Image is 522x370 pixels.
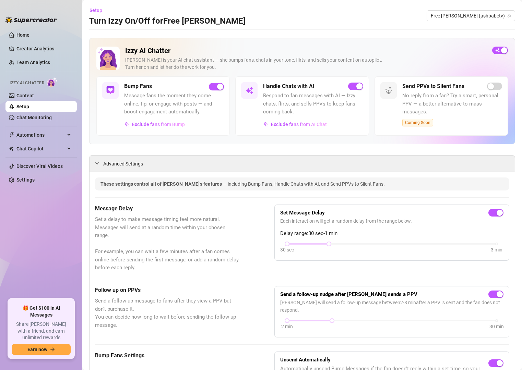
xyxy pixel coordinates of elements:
[103,160,143,168] span: Advanced Settings
[16,129,65,140] span: Automations
[125,47,487,55] h2: Izzy AI Chatter
[10,80,44,86] span: Izzy AI Chatter
[280,291,417,297] strong: Send a follow-up nudge after [PERSON_NAME] sends a PPV
[95,161,99,165] span: expanded
[106,86,115,95] img: svg%3e
[100,181,223,187] span: These settings control all of [PERSON_NAME]'s features
[263,92,363,116] span: Respond to fan messages with AI — Izzy chats, flirts, and sells PPVs to keep fans coming back.
[12,305,71,318] span: 🎁 Get $100 in AI Messages
[280,299,503,314] span: [PERSON_NAME] will send a follow-up message between 2 - 8 min after a PPV is sent and the fan doe...
[95,351,240,360] h5: Bump Fans Settings
[16,93,34,98] a: Content
[281,323,293,330] div: 2 min
[95,286,240,294] h5: Follow up on PPVs
[124,119,185,130] button: Exclude fans from Bump
[280,210,325,216] strong: Set Message Delay
[491,246,502,254] div: 3 min
[12,344,71,355] button: Earn nowarrow-right
[9,132,14,138] span: thunderbolt
[16,143,65,154] span: Chat Copilot
[384,86,393,95] img: svg%3e
[89,5,108,16] button: Setup
[402,92,502,116] span: No reply from a fan? Try a smart, personal PPV — a better alternative to mass messages.
[499,347,515,363] iframe: Intercom live chat
[489,323,504,330] div: 30 min
[280,230,503,238] span: Delay range: 30 sec - 1 min
[263,122,268,127] img: svg%3e
[223,181,385,187] span: — including Bump Fans, Handle Chats with AI, and Send PPVs to Silent Fans.
[16,43,71,54] a: Creator Analytics
[16,115,52,120] a: Chat Monitoring
[9,146,13,151] img: Chat Copilot
[402,82,464,90] h5: Send PPVs to Silent Fans
[90,8,102,13] span: Setup
[124,122,129,127] img: svg%3e
[96,47,120,70] img: Izzy AI Chatter
[431,11,511,21] span: Free Ashley (ashbabetv)
[16,104,29,109] a: Setup
[5,16,57,23] img: logo-BBDzfeDw.svg
[280,246,294,254] div: 30 sec
[27,347,47,352] span: Earn now
[245,86,253,95] img: svg%3e
[16,60,50,65] a: Team Analytics
[132,122,185,127] span: Exclude fans from Bump
[95,160,103,167] div: expanded
[507,14,511,18] span: team
[280,357,331,363] strong: Unsend Automatically
[402,119,433,126] span: Coming Soon
[16,177,35,183] a: Settings
[124,92,224,116] span: Message fans the moment they come online, tip, or engage with posts — and boost engagement automa...
[50,347,55,352] span: arrow-right
[263,82,315,90] h5: Handle Chats with AI
[125,57,487,71] div: [PERSON_NAME] is your AI chat assistant — she bumps fans, chats in your tone, flirts, and sells y...
[47,77,58,87] img: AI Chatter
[16,163,63,169] a: Discover Viral Videos
[271,122,327,127] span: Exclude fans from AI Chat
[280,217,503,225] span: Each interaction will get a random delay from the range below.
[95,215,240,272] span: Set a delay to make message timing feel more natural. Messages will send at a random time within ...
[124,82,152,90] h5: Bump Fans
[89,16,246,27] h3: Turn Izzy On/Off for Free [PERSON_NAME]
[16,32,29,38] a: Home
[95,297,240,329] span: Send a follow-up message to fans after they view a PPV but don't purchase it. You can decide how ...
[95,205,240,213] h5: Message Delay
[12,321,71,341] span: Share [PERSON_NAME] with a friend, and earn unlimited rewards
[263,119,327,130] button: Exclude fans from AI Chat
